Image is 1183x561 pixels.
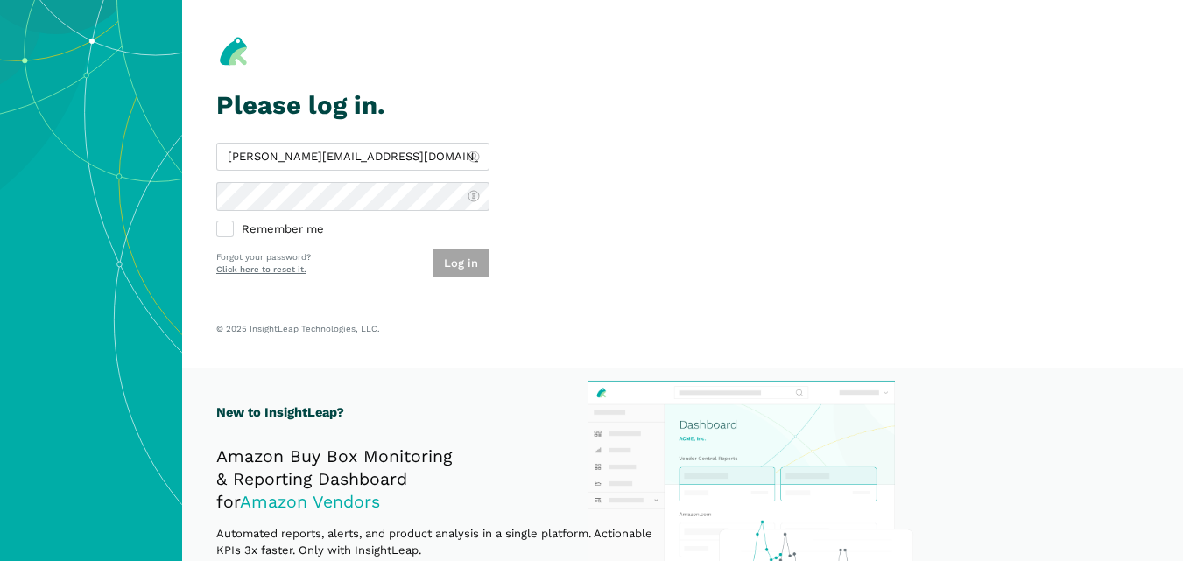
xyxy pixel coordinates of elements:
[216,91,489,120] h1: Please log in.
[216,251,311,264] p: Forgot your password?
[216,143,489,172] input: admin@insightleap.com
[216,264,306,274] a: Click here to reset it.
[216,525,672,559] p: Automated reports, alerts, and product analysis in a single platform. Actionable KPIs 3x faster. ...
[240,492,380,512] span: Amazon Vendors
[216,323,1149,334] p: © 2025 InsightLeap Technologies, LLC.
[216,403,672,423] h1: New to InsightLeap?
[216,222,489,238] label: Remember me
[216,445,672,514] h2: Amazon Buy Box Monitoring & Reporting Dashboard for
